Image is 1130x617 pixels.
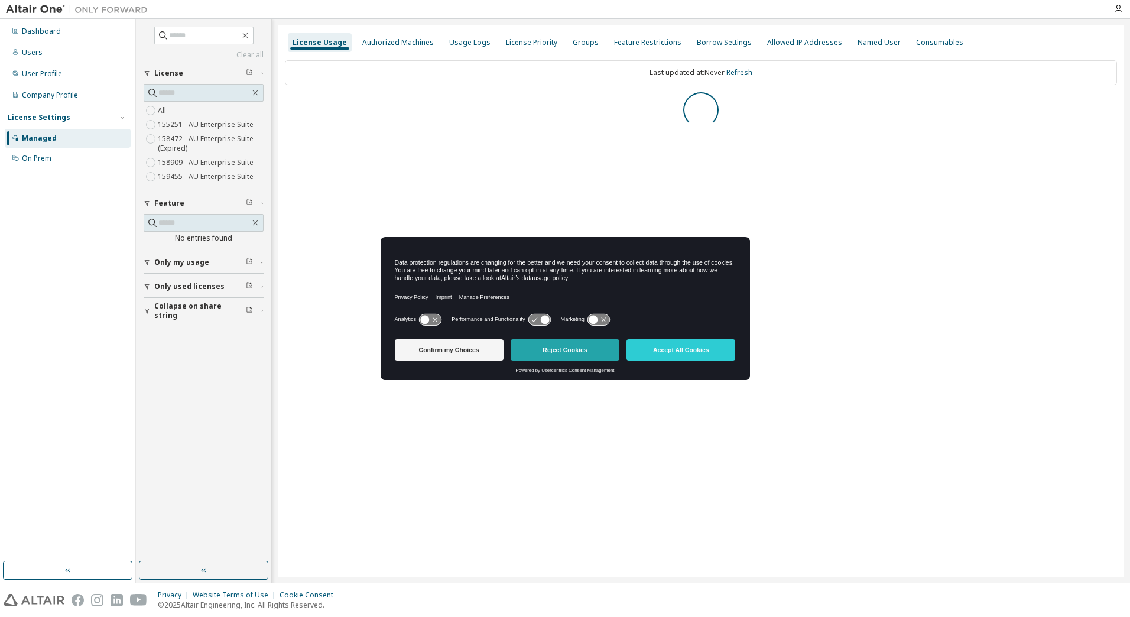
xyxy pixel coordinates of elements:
[154,258,209,267] span: Only my usage
[111,594,123,606] img: linkedin.svg
[614,38,681,47] div: Feature Restrictions
[726,67,752,77] a: Refresh
[158,132,264,155] label: 158472 - AU Enterprise Suite (Expired)
[6,4,154,15] img: Altair One
[22,69,62,79] div: User Profile
[144,50,264,60] a: Clear all
[144,60,264,86] button: License
[573,38,599,47] div: Groups
[91,594,103,606] img: instagram.svg
[8,113,70,122] div: License Settings
[154,301,246,320] span: Collapse on share string
[4,594,64,606] img: altair_logo.svg
[22,48,43,57] div: Users
[293,38,347,47] div: License Usage
[22,134,57,143] div: Managed
[158,600,340,610] p: © 2025 Altair Engineering, Inc. All Rights Reserved.
[158,118,256,132] label: 155251 - AU Enterprise Suite
[246,306,253,316] span: Clear filter
[858,38,901,47] div: Named User
[130,594,147,606] img: youtube.svg
[22,154,51,163] div: On Prem
[246,282,253,291] span: Clear filter
[144,274,264,300] button: Only used licenses
[144,298,264,324] button: Collapse on share string
[767,38,842,47] div: Allowed IP Addresses
[22,27,61,36] div: Dashboard
[506,38,557,47] div: License Priority
[158,170,256,184] label: 159455 - AU Enterprise Suite
[193,590,280,600] div: Website Terms of Use
[144,190,264,216] button: Feature
[158,155,256,170] label: 158909 - AU Enterprise Suite
[154,69,183,78] span: License
[285,60,1117,85] div: Last updated at: Never
[916,38,963,47] div: Consumables
[22,90,78,100] div: Company Profile
[158,103,168,118] label: All
[246,69,253,78] span: Clear filter
[362,38,434,47] div: Authorized Machines
[72,594,84,606] img: facebook.svg
[280,590,340,600] div: Cookie Consent
[154,199,184,208] span: Feature
[246,258,253,267] span: Clear filter
[246,199,253,208] span: Clear filter
[158,590,193,600] div: Privacy
[144,249,264,275] button: Only my usage
[449,38,491,47] div: Usage Logs
[144,233,264,243] div: No entries found
[697,38,752,47] div: Borrow Settings
[154,282,225,291] span: Only used licenses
